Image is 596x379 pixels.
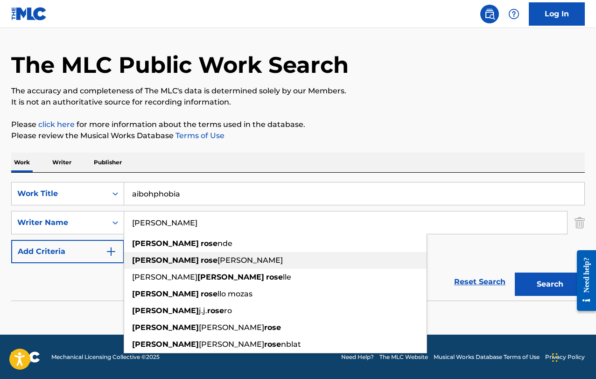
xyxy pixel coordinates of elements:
[11,85,585,97] p: The accuracy and completeness of The MLC's data is determined solely by our Members.
[11,240,124,263] button: Add Criteria
[51,353,160,361] span: Mechanical Licensing Collective © 2025
[11,130,585,141] p: Please review the Musical Works Database
[508,8,519,20] img: help
[105,246,117,257] img: 9d2ae6d4665cec9f34b9.svg
[49,153,74,172] p: Writer
[11,51,349,79] h1: The MLC Public Work Search
[224,306,232,315] span: ro
[217,289,252,298] span: llo mozas
[11,351,40,363] img: logo
[132,340,199,349] strong: [PERSON_NAME]
[11,97,585,108] p: It is not an authoritative source for recording information.
[217,239,232,248] span: nde
[283,273,291,281] span: lle
[217,256,283,265] span: [PERSON_NAME]
[281,340,301,349] span: nblat
[264,340,281,349] strong: rose
[11,182,585,301] form: Search Form
[199,323,264,332] span: [PERSON_NAME]
[264,323,281,332] strong: rose
[341,353,374,361] a: Need Help?
[449,272,510,292] a: Reset Search
[199,340,264,349] span: [PERSON_NAME]
[575,211,585,234] img: Delete Criterion
[549,334,596,379] iframe: Chat Widget
[484,8,495,20] img: search
[505,5,523,23] div: Help
[132,289,199,298] strong: [PERSON_NAME]
[132,256,199,265] strong: [PERSON_NAME]
[570,243,596,318] iframe: Resource Center
[201,289,217,298] strong: rose
[132,239,199,248] strong: [PERSON_NAME]
[480,5,499,23] a: Public Search
[11,7,47,21] img: MLC Logo
[201,239,217,248] strong: rose
[91,153,125,172] p: Publisher
[38,120,75,129] a: click here
[434,353,540,361] a: Musical Works Database Terms of Use
[199,306,207,315] span: j.j.
[207,306,224,315] strong: rose
[545,353,585,361] a: Privacy Policy
[11,119,585,130] p: Please for more information about the terms used in the database.
[197,273,264,281] strong: [PERSON_NAME]
[515,273,585,296] button: Search
[174,131,224,140] a: Terms of Use
[17,188,101,199] div: Work Title
[132,273,197,281] span: [PERSON_NAME]
[11,153,33,172] p: Work
[379,353,428,361] a: The MLC Website
[132,323,199,332] strong: [PERSON_NAME]
[201,256,217,265] strong: rose
[17,217,101,228] div: Writer Name
[132,306,199,315] strong: [PERSON_NAME]
[552,344,558,372] div: Drag
[266,273,283,281] strong: rose
[529,2,585,26] a: Log In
